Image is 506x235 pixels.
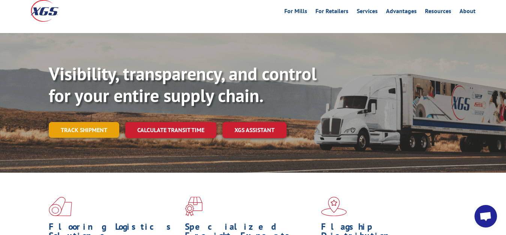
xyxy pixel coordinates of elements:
[49,122,119,138] a: Track shipment
[185,197,203,216] img: xgs-icon-focused-on-flooring-red
[386,8,417,17] a: Advantages
[321,197,347,216] img: xgs-icon-flagship-distribution-model-red
[222,122,287,138] a: XGS ASSISTANT
[425,8,451,17] a: Resources
[284,8,307,17] a: For Mills
[474,205,497,227] a: Open chat
[49,197,72,216] img: xgs-icon-total-supply-chain-intelligence-red
[125,122,216,138] a: Calculate transit time
[315,8,348,17] a: For Retailers
[49,62,317,107] b: Visibility, transparency, and control for your entire supply chain.
[357,8,378,17] a: Services
[459,8,476,17] a: About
